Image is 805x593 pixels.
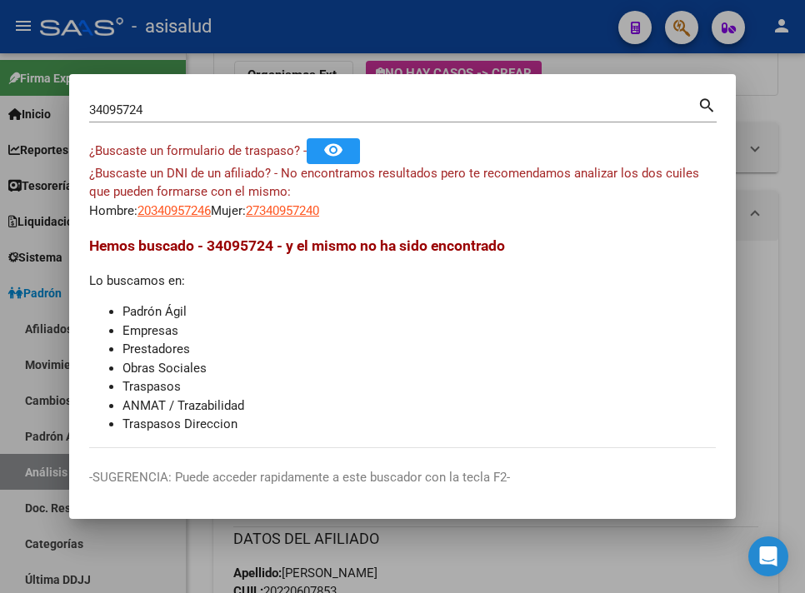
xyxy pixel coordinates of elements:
[122,302,716,321] li: Padrón Ágil
[89,235,716,434] div: Lo buscamos en:
[246,203,319,218] span: 27340957240
[122,377,716,396] li: Traspasos
[122,340,716,359] li: Prestadores
[122,321,716,341] li: Empresas
[122,415,716,434] li: Traspasos Direccion
[748,536,788,576] div: Open Intercom Messenger
[89,468,716,487] p: -SUGERENCIA: Puede acceder rapidamente a este buscador con la tecla F2-
[323,140,343,160] mat-icon: remove_red_eye
[697,94,717,114] mat-icon: search
[122,359,716,378] li: Obras Sociales
[137,203,211,218] span: 20340957246
[122,396,716,416] li: ANMAT / Trazabilidad
[89,166,699,200] span: ¿Buscaste un DNI de un afiliado? - No encontramos resultados pero te recomendamos analizar los do...
[89,143,307,158] span: ¿Buscaste un formulario de traspaso? -
[89,164,716,221] div: Hombre: Mujer:
[89,237,505,254] span: Hemos buscado - 34095724 - y el mismo no ha sido encontrado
